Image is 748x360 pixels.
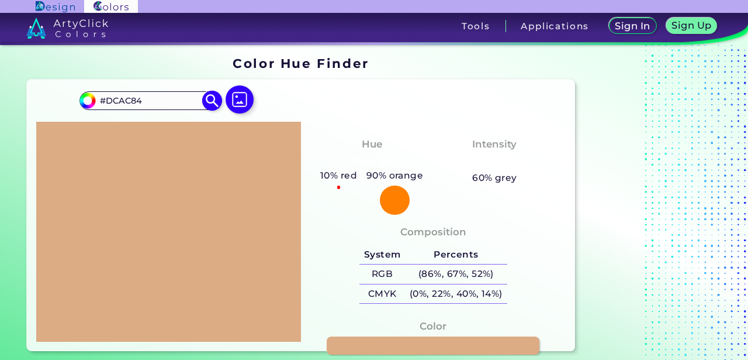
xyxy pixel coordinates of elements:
h3: Orange [347,155,397,169]
img: ArtyClick Design logo [36,1,75,12]
h5: CMYK [359,284,405,304]
h1: Color Hue Finder [233,54,369,72]
h5: (86%, 67%, 52%) [405,265,507,284]
img: icon search [202,90,223,111]
h3: Tools [462,22,490,30]
h5: Sign Up [674,21,710,30]
input: type color.. [96,92,205,108]
h5: 10% red [316,168,362,183]
h3: Applications [521,22,589,30]
a: Sign In [611,19,654,33]
h4: Composition [400,224,466,241]
iframe: Advertisement [580,52,726,355]
h5: 90% orange [362,168,428,183]
h4: Color [420,318,446,335]
a: Sign Up [669,19,715,33]
h5: (0%, 22%, 40%, 14%) [405,284,507,304]
h5: RGB [359,265,405,284]
h5: System [359,245,405,265]
img: logo_artyclick_colors_white.svg [26,18,109,39]
h3: Pastel [473,155,517,169]
h4: Hue [362,136,382,153]
h5: Percents [405,245,507,265]
h5: 60% grey [472,170,517,186]
img: icon picture [226,85,254,114]
h5: Sign In [617,22,648,30]
h4: Intensity [472,136,517,153]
